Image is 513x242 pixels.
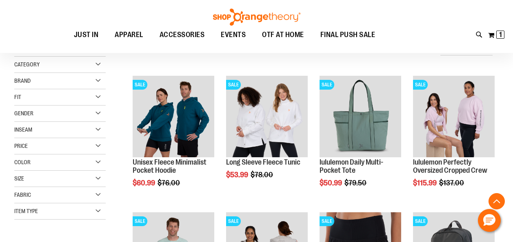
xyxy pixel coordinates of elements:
div: product [409,72,499,207]
span: Gender [14,110,33,117]
span: Category [14,61,40,68]
div: product [315,72,405,207]
span: SALE [413,216,428,226]
div: product [222,72,312,200]
span: SALE [320,216,334,226]
span: Color [14,159,31,165]
span: Inseam [14,126,32,133]
span: $53.99 [226,171,249,179]
span: $78.00 [251,171,274,179]
a: lululemon Perfectly Oversized Cropped Crew [413,158,487,174]
span: Fit [14,94,21,100]
span: SALE [226,216,241,226]
span: SALE [133,216,147,226]
span: SALE [226,80,241,90]
span: JUST IN [74,26,99,44]
button: Hello, have a question? Let’s chat. [478,209,501,232]
span: Item Type [14,208,38,214]
span: $137.00 [439,179,465,187]
img: Product image for Fleece Long Sleeve [226,76,308,157]
span: Brand [14,77,31,84]
span: 1 [499,31,502,39]
span: Price [14,143,28,149]
span: SALE [133,80,147,90]
span: SALE [320,80,334,90]
span: $50.99 [320,179,343,187]
img: lululemon Daily Multi-Pocket Tote [320,76,401,157]
a: Unisex Fleece Minimalist Pocket HoodieSALE [133,76,214,158]
span: $76.00 [158,179,181,187]
span: ACCESSORIES [160,26,205,44]
a: lululemon Daily Multi-Pocket ToteSALE [320,76,401,158]
span: FINAL PUSH SALE [320,26,375,44]
div: product [129,72,218,207]
span: Size [14,175,24,182]
span: $115.99 [413,179,438,187]
a: lululemon Daily Multi-Pocket Tote [320,158,383,174]
a: Long Sleeve Fleece Tunic [226,158,300,166]
span: $79.50 [344,179,368,187]
a: OTF AT HOME [254,26,312,44]
span: SALE [413,80,428,90]
a: EVENTS [213,26,254,44]
a: APPAREL [107,26,151,44]
a: lululemon Perfectly Oversized Cropped CrewSALE [413,76,495,158]
img: Shop Orangetheory [212,9,302,26]
a: Unisex Fleece Minimalist Pocket Hoodie [133,158,207,174]
button: Back To Top [489,193,505,209]
a: FINAL PUSH SALE [312,26,384,44]
img: Unisex Fleece Minimalist Pocket Hoodie [133,76,214,157]
a: JUST IN [66,26,107,44]
span: EVENTS [221,26,246,44]
a: Product image for Fleece Long SleeveSALE [226,76,308,158]
span: APPAREL [115,26,143,44]
span: $60.99 [133,179,156,187]
span: OTF AT HOME [262,26,304,44]
a: ACCESSORIES [151,26,213,44]
img: lululemon Perfectly Oversized Cropped Crew [413,76,495,157]
span: Fabric [14,191,31,198]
